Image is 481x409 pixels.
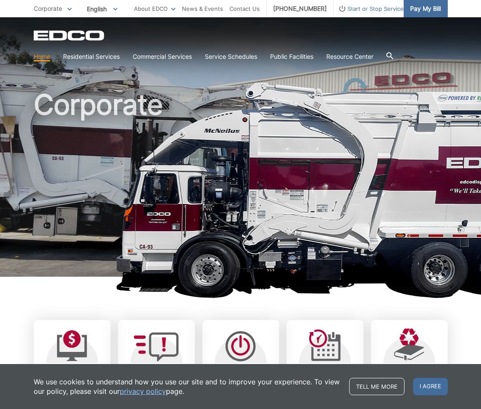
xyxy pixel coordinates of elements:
[80,2,124,16] span: English
[133,52,192,61] a: Commercial Services
[34,30,105,41] a: EDCD logo. Return to the homepage.
[326,52,373,61] a: Resource Center
[120,387,166,396] a: privacy policy
[34,5,62,12] span: Corporate
[270,52,313,61] a: Public Facilities
[63,52,120,61] a: Residential Services
[349,378,405,395] a: Tell me more
[34,91,448,281] h1: Corporate
[410,4,441,13] span: Pay My Bill
[205,52,257,61] a: Service Schedules
[229,4,260,13] a: Contact Us
[34,377,341,396] p: We use cookies to understand how you use our site and to improve your experience. To view our pol...
[182,4,223,13] a: News & Events
[413,378,448,395] span: I agree
[34,52,50,61] a: Home
[134,4,175,13] a: About EDCO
